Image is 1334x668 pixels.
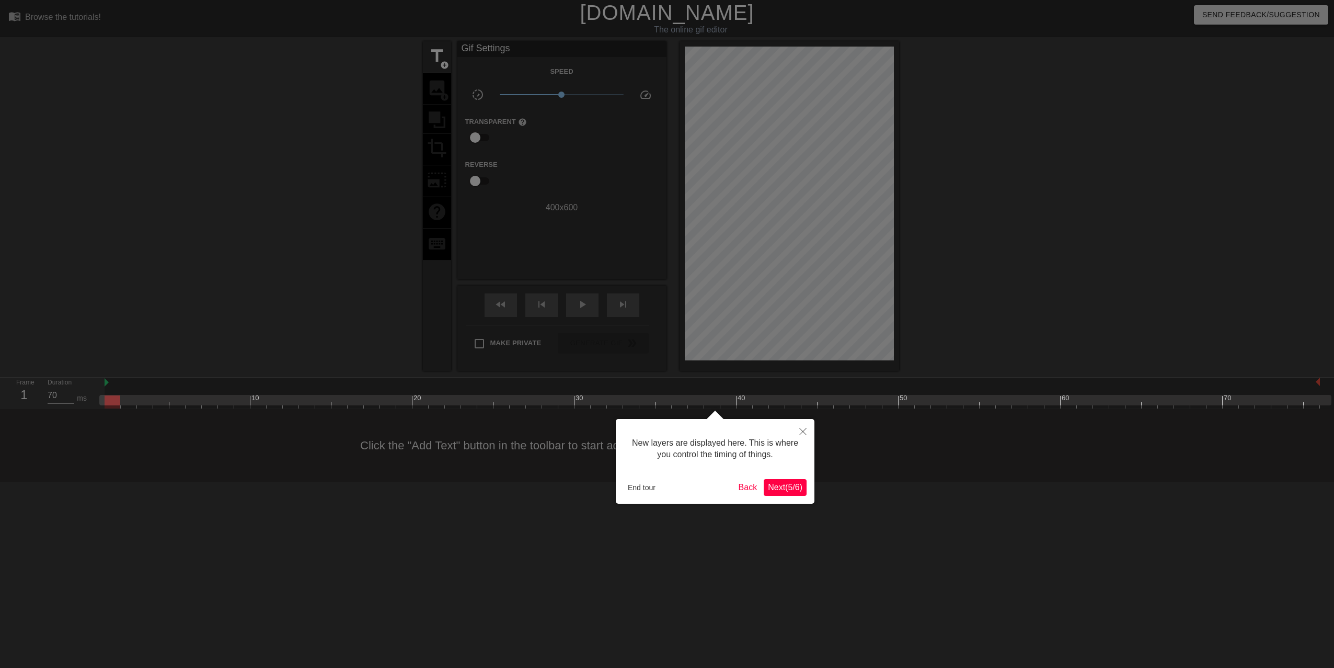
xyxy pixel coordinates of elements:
[791,419,814,443] button: Close
[768,483,802,492] span: Next ( 5 / 6 )
[764,479,807,496] button: Next
[624,427,807,471] div: New layers are displayed here. This is where you control the timing of things.
[734,479,762,496] button: Back
[624,480,660,495] button: End tour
